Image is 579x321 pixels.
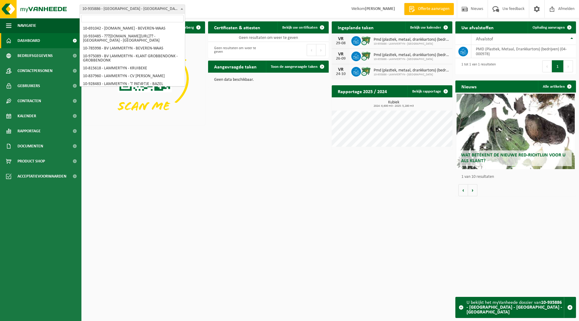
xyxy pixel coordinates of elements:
[374,73,449,77] span: 10-935886 - LAMMERTYN - [GEOGRAPHIC_DATA]
[17,154,45,169] span: Product Shop
[17,33,40,48] span: Dashboard
[416,6,451,12] span: Offerte aanvragen
[374,53,449,58] span: Pmd (plastiek, metaal, drankkartons) (bedrijven)
[208,61,263,72] h2: Aangevraagde taken
[410,26,441,30] span: Bekijk uw kalender
[458,184,468,196] button: Vorige
[17,63,52,78] span: Contactpersonen
[528,21,575,33] a: Ophaling aanvragen
[335,72,347,76] div: 24-10
[17,93,41,109] span: Contracten
[374,37,449,42] span: Pmd (plastiek, metaal, drankkartons) (bedrijven)
[374,42,449,46] span: 10-935886 - LAMMERTYN - [GEOGRAPHIC_DATA]
[361,51,371,61] img: WB-0660-CU
[17,48,53,63] span: Bedrijfsgegevens
[214,78,323,82] p: Geen data beschikbaar.
[458,60,496,73] div: 1 tot 1 van 1 resultaten
[316,44,326,56] button: Next
[533,26,565,30] span: Ophaling aanvragen
[405,21,452,33] a: Bekijk uw kalender
[467,297,564,318] div: U bekijkt het myVanheede dossier van
[277,21,328,33] a: Bekijk uw certificaten
[307,44,316,56] button: Previous
[176,21,204,33] button: Verberg
[81,45,184,52] li: 10-785998 - BV LAMMERTYN - BEVEREN-WAAS
[404,3,454,15] a: Offerte aanvragen
[335,36,347,41] div: VR
[17,169,66,184] span: Acceptatievoorwaarden
[552,60,564,72] button: 1
[335,57,347,61] div: 26-09
[211,43,265,57] div: Geen resultaten om weer te geven
[282,26,318,30] span: Bekijk uw certificaten
[81,72,184,80] li: 10-837960 - LAMMERTYN - CV [PERSON_NAME]
[374,58,449,61] span: 10-935886 - LAMMERTYN - [GEOGRAPHIC_DATA]
[208,33,329,42] td: Geen resultaten om weer te geven
[335,67,347,72] div: VR
[17,18,36,33] span: Navigatie
[335,105,452,108] span: 2024: 6,600 m3 - 2025: 5,280 m3
[17,109,36,124] span: Kalender
[407,85,452,97] a: Bekijk rapportage
[266,61,328,73] a: Toon de aangevraagde taken
[361,35,371,46] img: WB-0660-CU
[542,60,552,72] button: Previous
[457,94,575,169] a: Wat betekent de nieuwe RED-richtlijn voor u als klant?
[538,80,575,93] a: Alle artikelen
[468,184,477,196] button: Volgende
[17,124,41,139] span: Rapportage
[564,60,573,72] button: Next
[374,68,449,73] span: Pmd (plastiek, metaal, drankkartons) (bedrijven)
[332,21,380,33] h2: Ingeplande taken
[461,153,565,163] span: Wat betekent de nieuwe RED-richtlijn voor u als klant?
[476,37,493,42] span: Afvalstof
[455,21,500,33] h2: Uw afvalstoffen
[335,41,347,46] div: 29-08
[80,5,185,14] span: 10-935886 - LAMMERTYN - PARQUET DE FLANDRE BV - NINOVE
[271,65,318,69] span: Toon de aangevraagde taken
[361,66,371,76] img: WB-0660-CU
[335,52,347,57] div: VR
[181,26,194,30] span: Verberg
[81,52,184,65] li: 10-975089 - BV LAMMERTYN - KLANT GROBBENDONK - GROBBENDONK
[471,45,576,58] td: PMD (Plastiek, Metaal, Drankkartons) (bedrijven) (04-000978)
[81,25,184,33] li: 10-691042 - [DOMAIN_NAME] - BEVEREN-WAAS
[455,80,482,92] h2: Nieuws
[332,85,393,97] h2: Rapportage 2025 / 2024
[17,139,43,154] span: Documenten
[467,300,562,315] strong: 10-935886 - [GEOGRAPHIC_DATA] - [GEOGRAPHIC_DATA] - [GEOGRAPHIC_DATA]
[81,65,184,72] li: 10-815618 - LAMMERTYN - KRUIBEKE
[208,21,266,33] h2: Certificaten & attesten
[80,5,185,13] span: 10-935886 - LAMMERTYN - PARQUET DE FLANDRE BV - NINOVE
[17,78,40,93] span: Gebruikers
[365,7,395,11] strong: [PERSON_NAME]
[461,175,573,179] p: 1 van 10 resultaten
[81,33,184,45] li: 10-933485 - ???[DOMAIN_NAME][URL]?? - [GEOGRAPHIC_DATA] - [GEOGRAPHIC_DATA]
[335,100,452,108] h3: Kubiek
[81,80,184,88] li: 10-928483 - LAMMERTYN - 'T PAT@TJE - BAZEL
